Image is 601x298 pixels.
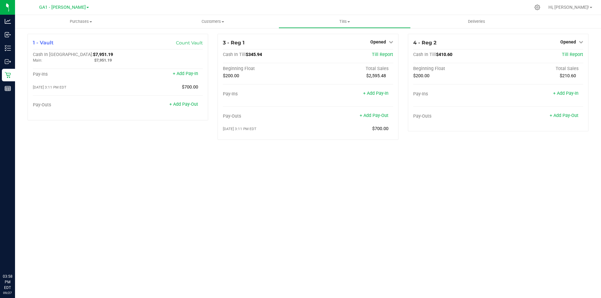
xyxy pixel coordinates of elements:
[436,52,452,57] span: $410.60
[5,18,11,24] inline-svg: Analytics
[5,32,11,38] inline-svg: Inbound
[5,85,11,92] inline-svg: Reports
[223,52,246,57] span: Cash In Till
[548,5,589,10] span: Hi, [PERSON_NAME]!
[560,73,576,78] span: $210.60
[562,52,583,57] a: Till Report
[93,52,113,57] span: $7,951.19
[33,58,42,63] span: Main:
[366,73,386,78] span: $2,595.48
[370,39,386,44] span: Opened
[94,58,112,63] span: $7,951.19
[411,15,542,28] a: Deliveries
[15,15,147,28] a: Purchases
[33,40,54,46] span: 1 - Vault
[246,52,262,57] span: $345.94
[173,71,198,76] a: + Add Pay-In
[6,248,25,267] iframe: Resource center
[147,15,279,28] a: Customers
[182,84,198,90] span: $700.00
[372,52,393,57] a: Till Report
[33,102,118,108] div: Pay-Outs
[413,40,436,46] span: 4 - Reg 2
[33,72,118,77] div: Pay-Ins
[223,66,308,72] div: Beginning Float
[176,40,203,46] a: Count Vault
[372,126,388,131] span: $700.00
[223,73,239,78] span: $200.00
[560,39,576,44] span: Opened
[498,66,583,72] div: Total Sales
[413,66,498,72] div: Beginning Float
[460,19,494,24] span: Deliveries
[413,91,498,97] div: Pay-Ins
[223,91,308,97] div: Pay-Ins
[33,52,93,57] span: Cash In [GEOGRAPHIC_DATA]:
[3,274,12,290] p: 03:58 PM EDT
[223,127,256,131] span: [DATE] 3:11 PM EDT
[5,58,11,65] inline-svg: Outbound
[147,19,278,24] span: Customers
[413,52,436,57] span: Cash In Till
[363,91,388,96] a: + Add Pay-In
[550,113,578,118] a: + Add Pay-Out
[279,15,410,28] a: Tills
[308,66,393,72] div: Total Sales
[553,91,578,96] a: + Add Pay-In
[5,72,11,78] inline-svg: Retail
[169,102,198,107] a: + Add Pay-Out
[3,290,12,295] p: 09/27
[360,113,388,118] a: + Add Pay-Out
[5,45,11,51] inline-svg: Inventory
[18,247,26,255] iframe: Resource center unread badge
[33,85,66,89] span: [DATE] 3:11 PM EDT
[223,40,244,46] span: 3 - Reg 1
[279,19,410,24] span: Tills
[15,19,147,24] span: Purchases
[533,4,541,10] div: Manage settings
[39,5,86,10] span: GA1 - [PERSON_NAME]
[413,73,429,78] span: $200.00
[413,114,498,119] div: Pay-Outs
[223,114,308,119] div: Pay-Outs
